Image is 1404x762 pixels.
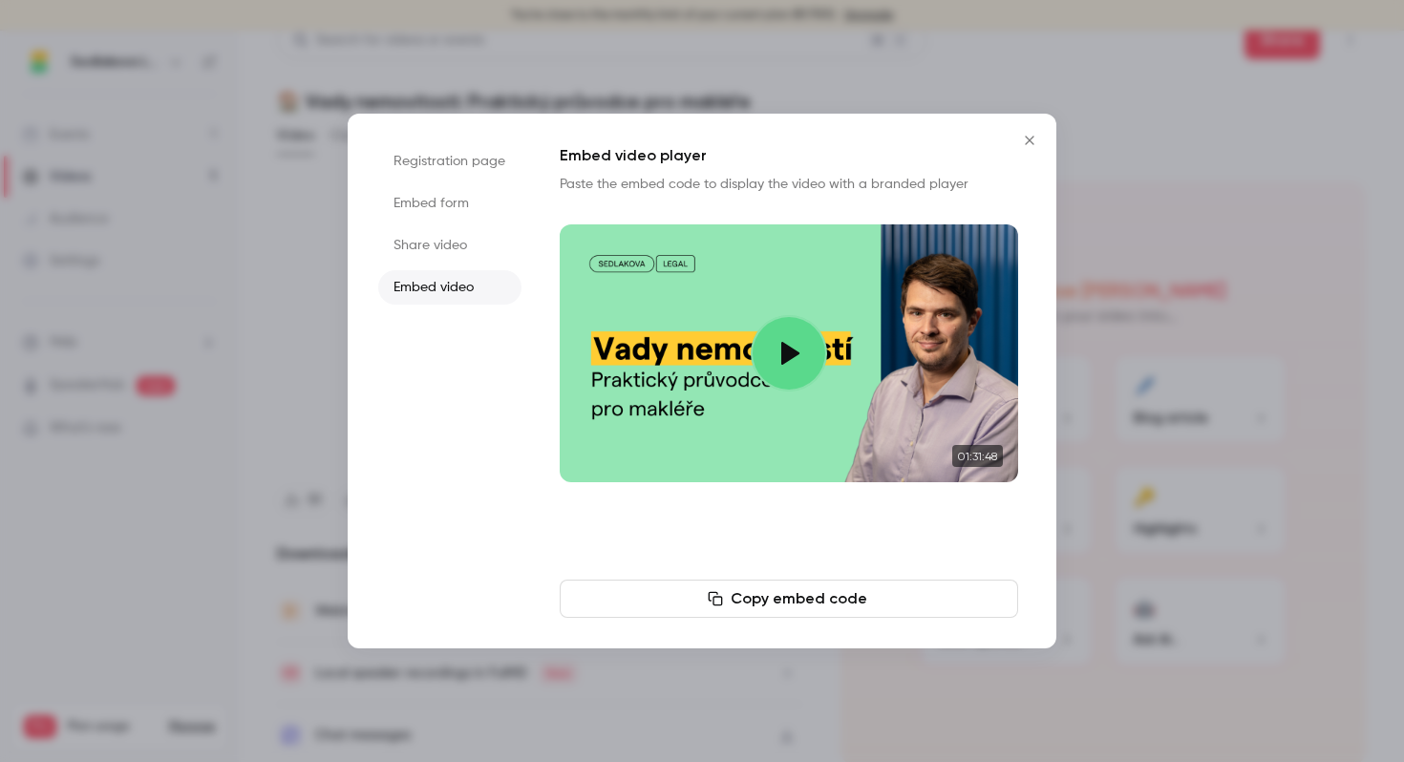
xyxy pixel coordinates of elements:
[560,144,1018,167] h1: Embed video player
[560,224,1018,482] section: Cover
[952,445,1003,467] time: 01:31:48
[1010,121,1049,159] button: Close
[560,175,1018,194] p: Paste the embed code to display the video with a branded player
[560,580,1018,618] button: Copy embed code
[378,228,521,263] li: Share video
[378,270,521,305] li: Embed video
[378,144,521,179] li: Registration page
[378,186,521,221] li: Embed form
[751,315,827,392] button: Play video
